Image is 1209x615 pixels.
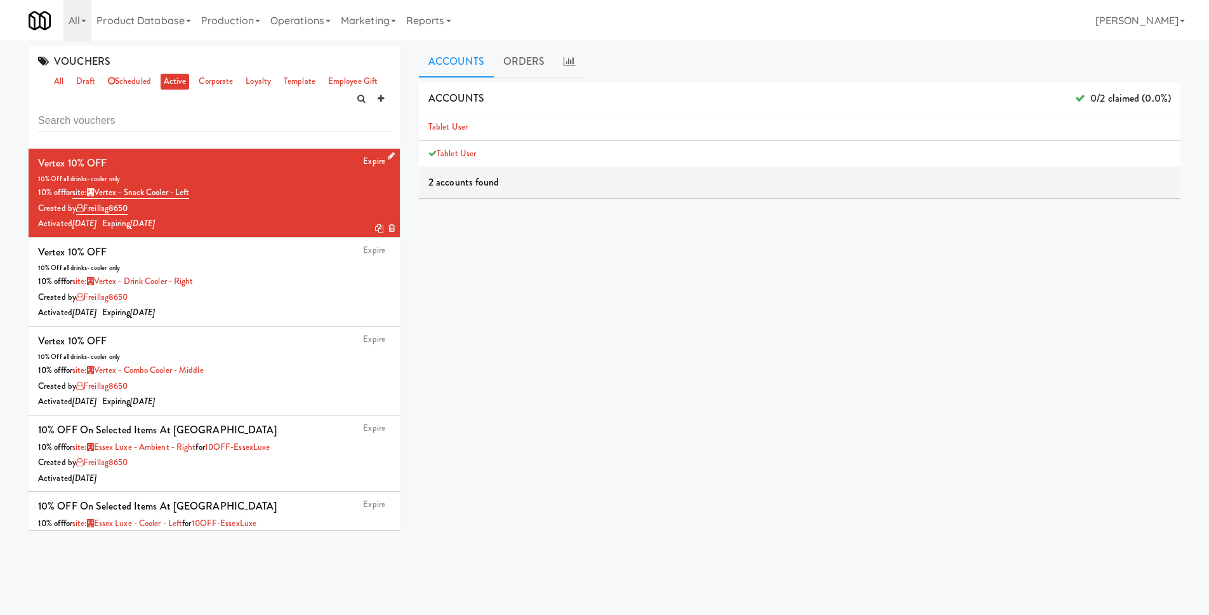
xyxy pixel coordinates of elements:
i: [DATE] [130,306,155,318]
li: ExpireVertex 10% OFF10% Off all drinks- cooler only10% offforsite:Vertex - Combo Cooler - MiddleC... [29,327,400,416]
a: site:Essex Luxe - Ambient - Right [72,441,195,453]
a: Tablet User [437,147,476,159]
a: Expire [363,333,385,345]
a: site:Vertex - Drink Cooler - Right [72,275,194,287]
i: [DATE] [72,395,97,407]
span: Expiring [102,217,155,229]
span: ACCOUNTS [428,91,484,105]
span: VOUCHERS [38,54,110,69]
a: 10OFF-EssexLuxe [205,441,270,453]
a: Tablet User [428,121,468,133]
div: 10% off [38,185,390,201]
div: Vertex 10% OFF [38,243,107,262]
span: Activated [38,395,97,407]
a: scheduled [105,74,154,90]
span: Created by [38,202,128,215]
a: ORDERS [494,46,555,78]
li: Expire10% OFF on Selected Items at [GEOGRAPHIC_DATA]10% offforsite:Essex Luxe - Ambient - Rightfo... [29,416,400,492]
span: Activated [38,217,97,229]
div: 2 accounts found [419,166,1180,198]
img: Micromart [29,10,51,32]
div: 10% off [38,274,390,290]
a: active [161,74,190,90]
a: Expire [363,244,385,256]
a: template [281,74,319,90]
span: Created by [38,291,128,303]
i: [DATE] [130,395,155,407]
a: site:Vertex - Combo Cooler - Middle [72,364,204,376]
span: for [63,517,183,529]
div: 10% Off all drinks- cooler only [38,173,390,186]
span: Activated [38,306,97,318]
input: Search vouchers [38,109,390,132]
span: Expiring [102,306,155,318]
a: employee gift [325,74,381,90]
span: Activated [38,472,97,484]
div: 10% off [38,440,390,456]
span: for [63,275,194,287]
a: freillag8650 [76,202,128,215]
a: site:Vertex - Snack Cooler - Left [72,186,189,199]
a: Expire [363,155,385,167]
span: Created by [38,456,128,468]
a: Accounts [419,46,494,78]
div: Vertex 10% OFF [38,332,107,351]
span: Created by [38,380,128,392]
span: for [63,364,204,376]
a: all [51,74,67,90]
a: 10OFF-EssexLuxe [192,517,257,529]
i: [DATE] [72,472,97,484]
li: ExpireVertex 10% OFF10% Off all drinks- cooler only10% offforsite:Vertex - Drink Cooler - RightCr... [29,238,400,327]
div: 10% Off all drinks- cooler only [38,262,390,274]
span: Expiring [102,395,155,407]
li: ExpireVertex 10% OFF10% Off all drinks- cooler only10% offforsite:Vertex - Snack Cooler - LeftCre... [29,149,400,238]
div: 10% off [38,516,390,532]
div: 10% Off all drinks- cooler only [38,351,390,363]
a: freillag8650 [76,456,128,468]
div: Vertex 10% OFF [38,154,107,173]
span: for [63,441,196,453]
li: Expire10% OFF on Selected Items at [GEOGRAPHIC_DATA]10% offforsite:Essex Luxe - Cooler - Leftfor1... [29,492,400,568]
span: for [195,441,270,453]
i: [DATE] [72,217,97,229]
div: 10% off [38,363,390,379]
a: freillag8650 [76,380,128,392]
a: Expire [363,422,385,434]
a: freillag8650 [76,291,128,303]
a: loyalty [242,74,274,90]
span: for [182,517,256,529]
i: [DATE] [130,217,155,229]
a: Expire [363,498,385,510]
div: 10% OFF on Selected Items at [GEOGRAPHIC_DATA] [38,421,277,440]
a: site:Essex Luxe - Cooler - Left [72,517,182,529]
a: corporate [195,74,236,90]
span: for [63,186,190,199]
span: 0/2 claimed (0.0%) [1075,89,1171,108]
div: 10% OFF on Selected Items at [GEOGRAPHIC_DATA] [38,497,277,516]
a: draft [73,74,98,90]
i: [DATE] [72,306,97,318]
